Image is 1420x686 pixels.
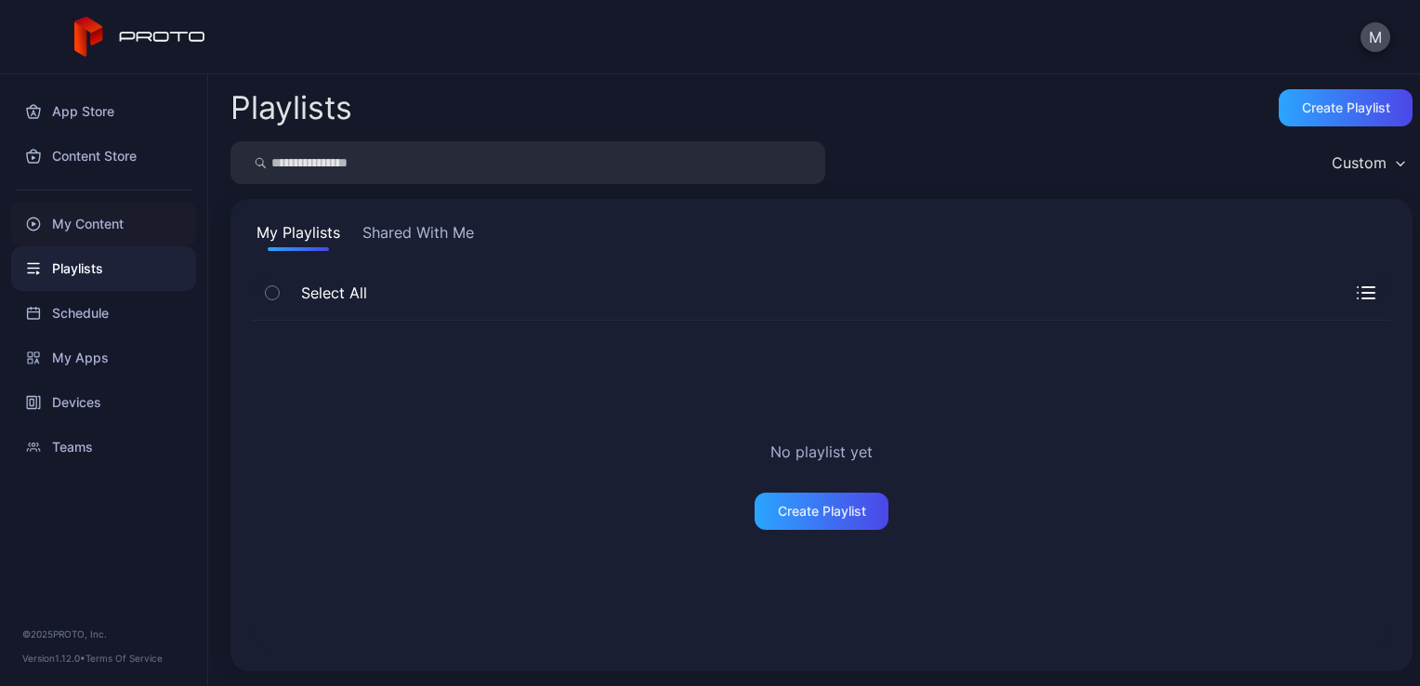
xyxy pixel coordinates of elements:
[22,653,85,664] span: Version 1.12.0 •
[11,425,196,469] a: Teams
[11,380,196,425] a: Devices
[1361,22,1390,52] button: M
[11,291,196,336] a: Schedule
[230,91,352,125] h2: Playlists
[292,282,367,304] span: Select All
[1302,100,1390,115] div: Create Playlist
[253,221,344,251] button: My Playlists
[85,653,163,664] a: Terms Of Service
[1332,153,1387,172] div: Custom
[1279,89,1413,126] button: Create Playlist
[755,493,888,530] button: Create Playlist
[1322,141,1413,184] button: Custom
[778,504,866,519] div: Create Playlist
[359,221,478,251] button: Shared With Me
[11,89,196,134] a: App Store
[11,134,196,178] a: Content Store
[11,246,196,291] a: Playlists
[11,336,196,380] a: My Apps
[770,441,873,463] h2: No playlist yet
[22,627,185,641] div: © 2025 PROTO, Inc.
[11,202,196,246] a: My Content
